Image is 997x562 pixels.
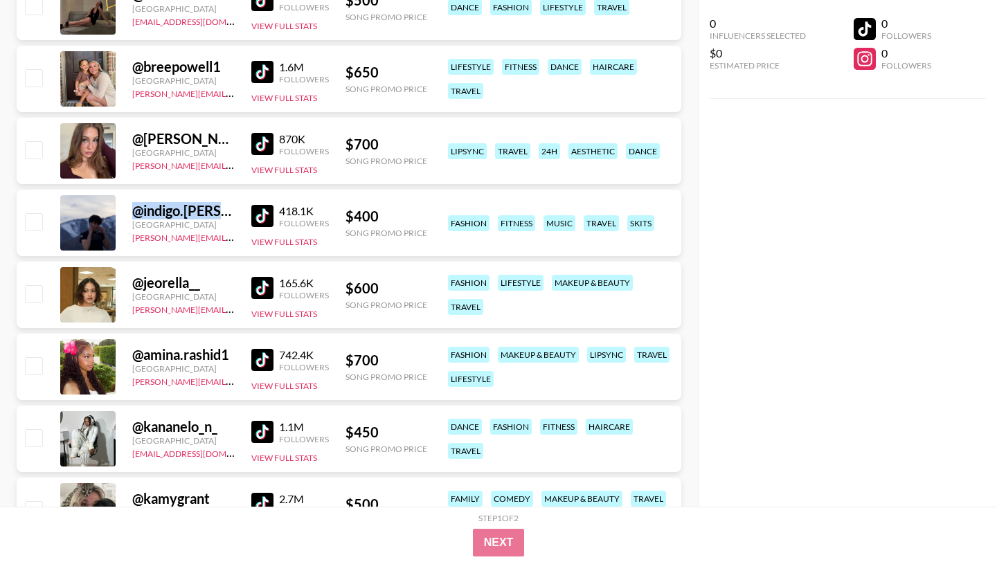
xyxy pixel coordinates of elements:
[345,352,427,369] div: $ 700
[132,130,235,147] div: @ [PERSON_NAME]
[540,419,577,435] div: fitness
[251,61,273,83] img: TikTok
[251,277,273,299] img: TikTok
[251,133,273,155] img: TikTok
[587,347,626,363] div: lipsync
[548,59,582,75] div: dance
[627,215,654,231] div: skits
[590,59,637,75] div: haircare
[345,136,427,153] div: $ 700
[498,275,544,291] div: lifestyle
[473,529,525,556] button: Next
[132,274,235,291] div: @ jeorella__
[544,215,575,231] div: music
[552,275,633,291] div: makeup & beauty
[631,491,666,507] div: travel
[541,491,622,507] div: makeup & beauty
[279,420,329,434] div: 1.1M
[345,372,427,382] div: Song Promo Price
[279,132,329,146] div: 870K
[490,419,532,435] div: fashion
[132,202,235,219] div: @ indigo.[PERSON_NAME]
[279,204,329,218] div: 418.1K
[584,215,619,231] div: travel
[881,30,931,41] div: Followers
[251,453,317,463] button: View Full Stats
[448,275,489,291] div: fashion
[448,215,489,231] div: fashion
[132,14,271,27] a: [EMAIL_ADDRESS][DOMAIN_NAME]
[251,21,317,31] button: View Full Stats
[448,419,482,435] div: dance
[279,2,329,12] div: Followers
[345,84,427,94] div: Song Promo Price
[132,86,337,99] a: [PERSON_NAME][EMAIL_ADDRESS][DOMAIN_NAME]
[345,208,427,225] div: $ 400
[498,347,579,363] div: makeup & beauty
[586,419,633,435] div: haircare
[881,46,931,60] div: 0
[448,347,489,363] div: fashion
[502,59,539,75] div: fitness
[478,513,519,523] div: Step 1 of 2
[345,12,427,22] div: Song Promo Price
[279,218,329,228] div: Followers
[498,215,535,231] div: fitness
[345,300,427,310] div: Song Promo Price
[710,17,806,30] div: 0
[881,60,931,71] div: Followers
[279,60,329,74] div: 1.6M
[132,219,235,230] div: [GEOGRAPHIC_DATA]
[251,237,317,247] button: View Full Stats
[448,59,494,75] div: lifestyle
[132,75,235,86] div: [GEOGRAPHIC_DATA]
[626,143,660,159] div: dance
[251,309,317,319] button: View Full Stats
[251,93,317,103] button: View Full Stats
[710,30,806,41] div: Influencers Selected
[345,444,427,454] div: Song Promo Price
[634,347,670,363] div: travel
[928,493,980,545] iframe: Drift Widget Chat Controller
[251,381,317,391] button: View Full Stats
[132,147,235,158] div: [GEOGRAPHIC_DATA]
[345,64,427,81] div: $ 650
[448,443,483,459] div: travel
[132,363,235,374] div: [GEOGRAPHIC_DATA]
[279,492,329,506] div: 2.7M
[279,146,329,156] div: Followers
[251,421,273,443] img: TikTok
[345,496,427,513] div: $ 500
[345,424,427,441] div: $ 450
[710,60,806,71] div: Estimated Price
[279,434,329,444] div: Followers
[881,17,931,30] div: 0
[132,446,271,459] a: [EMAIL_ADDRESS][DOMAIN_NAME]
[568,143,618,159] div: aesthetic
[279,276,329,290] div: 165.6K
[279,348,329,362] div: 742.4K
[251,349,273,371] img: TikTok
[132,302,337,315] a: [PERSON_NAME][EMAIL_ADDRESS][DOMAIN_NAME]
[132,158,337,171] a: [PERSON_NAME][EMAIL_ADDRESS][DOMAIN_NAME]
[448,83,483,99] div: travel
[279,506,329,516] div: Followers
[132,3,235,14] div: [GEOGRAPHIC_DATA]
[132,58,235,75] div: @ breepowell1
[710,46,806,60] div: $0
[448,299,483,315] div: travel
[279,74,329,84] div: Followers
[132,346,235,363] div: @ amina.rashid1
[251,205,273,227] img: TikTok
[345,280,427,297] div: $ 600
[132,374,337,387] a: [PERSON_NAME][EMAIL_ADDRESS][DOMAIN_NAME]
[345,228,427,238] div: Song Promo Price
[132,435,235,446] div: [GEOGRAPHIC_DATA]
[448,491,483,507] div: family
[251,165,317,175] button: View Full Stats
[251,493,273,515] img: TikTok
[491,491,533,507] div: comedy
[495,143,530,159] div: travel
[279,290,329,300] div: Followers
[279,362,329,372] div: Followers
